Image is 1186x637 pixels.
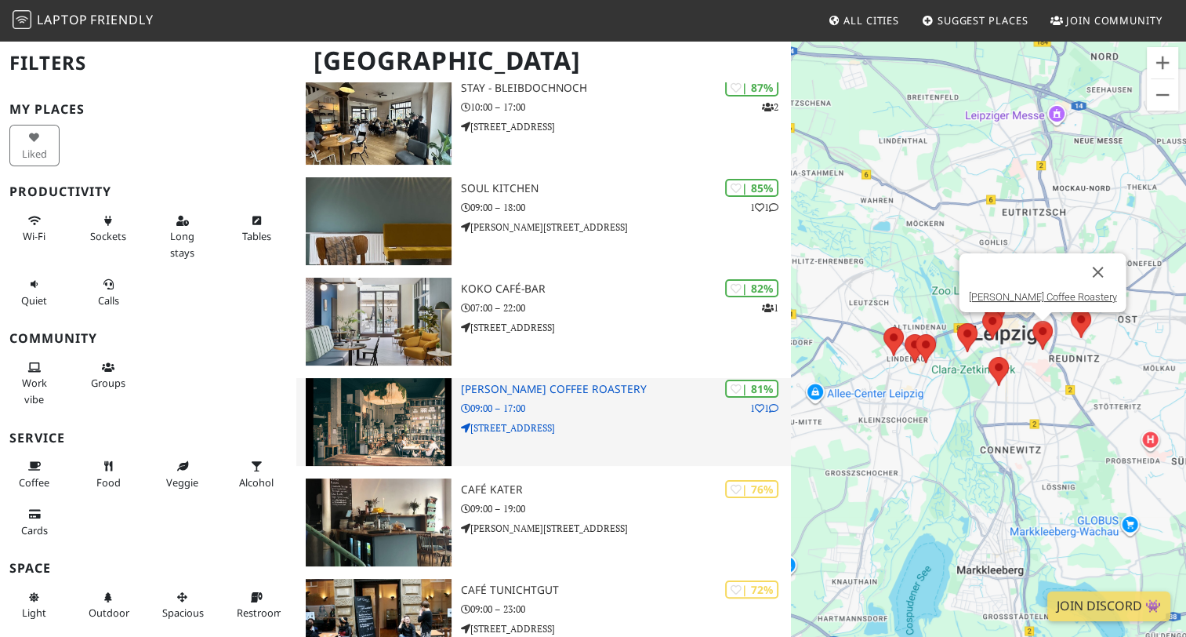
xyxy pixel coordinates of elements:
button: Coffee [9,453,60,495]
span: All Cities [843,13,899,27]
h2: Filters [9,39,287,87]
button: Light [9,584,60,626]
span: Friendly [90,11,153,28]
span: Veggie [166,475,198,490]
h3: Café Kater [461,483,790,497]
h3: Productivity [9,184,287,199]
span: Outdoor area [89,606,129,620]
p: 1 1 [750,401,778,416]
span: Quiet [21,293,47,308]
button: Close [1079,253,1116,291]
h3: koko café-bar [461,282,790,296]
span: Credit cards [21,523,48,537]
a: All Cities [821,6,905,35]
p: 09:00 – 17:00 [461,401,790,416]
span: Long stays [170,229,194,259]
button: Quiet [9,271,60,313]
h3: Space [9,561,287,576]
a: Join Community [1044,6,1169,35]
span: Natural light [22,606,46,620]
span: Work-friendly tables [242,229,271,243]
p: [PERSON_NAME][STREET_ADDRESS] [461,220,790,235]
button: Calls [84,271,134,313]
h1: [GEOGRAPHIC_DATA] [301,39,787,82]
span: Power sockets [90,229,126,243]
p: 2 [762,100,778,115]
button: Food [84,453,134,495]
span: Stable Wi-Fi [23,229,45,243]
h3: soul kitchen [461,182,790,195]
p: 09:00 – 19:00 [461,501,790,516]
a: [PERSON_NAME] Coffee Roastery [968,291,1116,303]
h3: Service [9,431,287,446]
button: Zoom in [1147,47,1178,78]
img: koko café-bar [306,278,452,366]
div: | 76% [725,480,778,498]
button: Sockets [84,208,134,249]
span: Alcohol [239,475,274,490]
p: 1 1 [750,200,778,215]
button: Restroom [232,584,282,626]
p: [PERSON_NAME][STREET_ADDRESS] [461,521,790,536]
button: Veggie [158,453,208,495]
img: soul kitchen [306,177,452,265]
div: | 82% [725,279,778,297]
p: [STREET_ADDRESS] [461,420,790,435]
button: Tables [232,208,282,249]
button: Zoom out [1147,79,1178,111]
span: Suggest Places [938,13,1028,27]
img: Franz Morish Coffee Roastery [306,378,452,466]
span: People working [22,376,47,406]
button: Alcohol [232,453,282,495]
a: Join Discord 👾 [1047,591,1170,621]
img: Café Kater [306,479,452,566]
p: 1 [762,300,778,315]
span: Spacious [162,606,204,620]
h3: My Places [9,102,287,117]
a: STAY - bleibdochnoch | 87% 2 STAY - bleibdochnoch 10:00 – 17:00 [STREET_ADDRESS] [296,77,790,165]
p: [STREET_ADDRESS] [461,119,790,134]
p: 10:00 – 17:00 [461,100,790,115]
span: Join Community [1066,13,1162,27]
img: LaptopFriendly [13,10,31,29]
h3: [PERSON_NAME] Coffee Roastery [461,383,790,396]
span: Restroom [237,606,283,620]
span: Coffee [19,475,49,490]
p: 09:00 – 23:00 [461,602,790,617]
button: Spacious [158,584,208,626]
h3: Community [9,331,287,346]
span: Group tables [91,376,125,390]
button: Cards [9,501,60,543]
a: Suggest Places [916,6,1035,35]
p: 09:00 – 18:00 [461,200,790,215]
button: Groups [84,355,134,396]
button: Work vibe [9,355,60,412]
button: Long stays [158,208,208,265]
span: Laptop [37,11,88,28]
a: soul kitchen | 85% 11 soul kitchen 09:00 – 18:00 [PERSON_NAME][STREET_ADDRESS] [296,177,790,265]
a: koko café-bar | 82% 1 koko café-bar 07:00 – 22:00 [STREET_ADDRESS] [296,278,790,366]
a: Café Kater | 76% Café Kater 09:00 – 19:00 [PERSON_NAME][STREET_ADDRESS] [296,479,790,566]
a: Franz Morish Coffee Roastery | 81% 11 [PERSON_NAME] Coffee Roastery 09:00 – 17:00 [STREET_ADDRESS] [296,378,790,466]
span: Food [96,475,121,490]
p: 07:00 – 22:00 [461,300,790,315]
div: | 72% [725,581,778,599]
img: STAY - bleibdochnoch [306,77,452,165]
p: [STREET_ADDRESS] [461,320,790,335]
div: | 81% [725,380,778,398]
h3: Café Tunichtgut [461,584,790,597]
button: Outdoor [84,584,134,626]
a: LaptopFriendly LaptopFriendly [13,7,154,35]
span: Video/audio calls [98,293,119,308]
div: | 85% [725,179,778,197]
p: [STREET_ADDRESS] [461,621,790,636]
button: Wi-Fi [9,208,60,249]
